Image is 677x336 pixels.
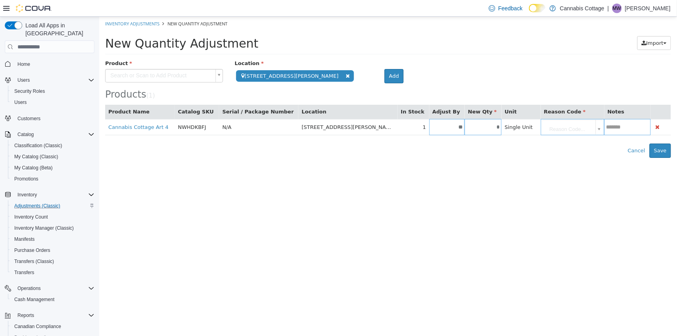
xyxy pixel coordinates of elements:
span: Users [11,98,94,107]
span: Adjustments (Classic) [14,203,60,209]
div: Mariana Wolff [612,4,622,13]
button: Users [2,75,98,86]
span: Home [14,59,94,69]
span: Classification (Classic) [14,142,62,149]
span: Inventory Manager (Classic) [14,225,74,231]
button: Transfers (Classic) [8,256,98,267]
button: Operations [14,284,44,293]
button: Unit [406,91,419,99]
span: Feedback [498,4,523,12]
a: Cannabis Cottage Art 4 [9,108,69,113]
a: Purchase Orders [11,246,54,255]
a: Adjustments (Classic) [11,201,63,211]
button: Delete Product [555,106,562,115]
input: Dark Mode [529,4,546,12]
span: Catalog [17,131,34,138]
a: Transfers (Classic) [11,257,57,266]
span: Users [17,77,30,83]
span: Reason Code... [443,103,493,119]
span: Transfers (Classic) [11,257,94,266]
button: Add [285,52,304,67]
span: [STREET_ADDRESS][PERSON_NAME] [137,54,255,65]
button: Transfers [8,267,98,278]
p: Cannabis Cottage [560,4,604,13]
span: Transfers [14,269,34,276]
button: Save [550,127,572,141]
span: Inventory Count [14,214,48,220]
td: N/A [120,102,199,119]
button: Inventory Count [8,211,98,223]
button: Cash Management [8,294,98,305]
a: Classification (Classic) [11,141,65,150]
p: | [608,4,609,13]
span: Inventory Count [11,212,94,222]
button: Purchase Orders [8,245,98,256]
button: Catalog [2,129,98,140]
button: Promotions [8,173,98,184]
button: Operations [2,283,98,294]
button: Customers [2,113,98,124]
button: Inventory [2,189,98,200]
a: Home [14,60,33,69]
span: Promotions [11,174,94,184]
td: 1 [298,102,330,119]
a: Reason Code... [443,103,504,118]
button: Serial / Package Number [123,91,196,99]
button: Canadian Compliance [8,321,98,332]
a: Canadian Compliance [11,322,64,331]
td: NWHDKBFJ [75,102,120,119]
span: Reason Code [445,92,487,98]
span: Manifests [14,236,35,242]
span: Customers [14,113,94,123]
button: Adjustments (Classic) [8,200,98,211]
span: Inventory [14,190,94,200]
button: Import [538,19,572,34]
button: Catalog [14,130,37,139]
button: My Catalog (Beta) [8,162,98,173]
a: Search or Scan to Add Product [6,52,124,66]
span: Cash Management [11,295,94,304]
span: Inventory Manager (Classic) [11,223,94,233]
span: Search or Scan to Add Product [6,53,113,65]
span: My Catalog (Classic) [11,152,94,161]
span: 1 [50,75,54,83]
button: Reports [2,310,98,321]
button: Classification (Classic) [8,140,98,151]
span: My Catalog (Beta) [14,165,53,171]
span: New Quantity Adjustment [6,20,159,34]
a: Promotions [11,174,42,184]
span: Cash Management [14,296,54,303]
span: Users [14,99,27,106]
span: New Qty [369,92,398,98]
small: ( ) [47,75,56,83]
span: Security Roles [11,86,94,96]
span: Import [547,23,564,29]
span: Home [17,61,30,67]
a: Manifests [11,234,38,244]
span: Classification (Classic) [11,141,94,150]
span: Purchase Orders [14,247,50,253]
span: Reports [14,311,94,320]
a: Customers [14,114,44,123]
span: Location [136,44,165,50]
span: My Catalog (Beta) [11,163,94,173]
a: Security Roles [11,86,48,96]
span: Adjustments (Classic) [11,201,94,211]
button: My Catalog (Classic) [8,151,98,162]
img: Cova [16,4,52,12]
span: Canadian Compliance [11,322,94,331]
button: Users [8,97,98,108]
button: Notes [508,91,527,99]
span: Purchase Orders [11,246,94,255]
p: [PERSON_NAME] [625,4,671,13]
button: Product Name [9,91,52,99]
button: Location [202,91,229,99]
span: Products [6,72,47,83]
a: Inventory Count [11,212,51,222]
span: Reports [17,312,34,319]
a: Feedback [486,0,526,16]
button: Catalog SKU [79,91,116,99]
span: Canadian Compliance [14,323,61,330]
a: Cash Management [11,295,58,304]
